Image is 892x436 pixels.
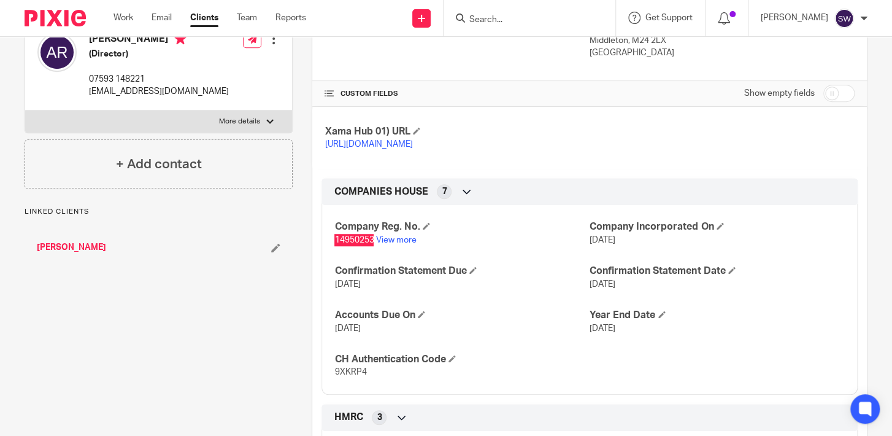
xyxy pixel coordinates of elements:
[645,14,693,22] span: Get Support
[334,353,590,366] h4: CH Authentication Code
[219,117,260,127] p: More details
[590,265,845,278] h4: Confirmation Statement Date
[275,12,306,24] a: Reports
[375,236,416,244] a: View more
[334,309,590,322] h4: Accounts Due On
[325,140,412,149] a: [URL][DOMAIN_NAME]
[113,12,133,24] a: Work
[89,48,229,60] h5: (Director)
[334,324,360,333] span: [DATE]
[590,309,845,322] h4: Year End Date
[334,236,374,244] span: 14950253
[116,155,202,174] h4: + Add contact
[590,280,615,289] span: [DATE]
[590,34,855,47] p: Middleton, M24 2LX
[334,265,590,278] h4: Confirmation Statement Due
[761,12,828,24] p: [PERSON_NAME]
[334,368,366,376] span: 9XKRP4
[89,73,229,85] p: 07593 148221
[190,12,218,24] a: Clients
[334,185,428,198] span: COMPANIES HOUSE
[174,33,186,45] i: Primary
[334,280,360,289] span: [DATE]
[590,324,615,333] span: [DATE]
[468,15,579,26] input: Search
[834,9,854,28] img: svg%3E
[37,33,77,72] img: svg%3E
[89,85,229,98] p: [EMAIL_ADDRESS][DOMAIN_NAME]
[590,220,845,233] h4: Company Incorporated On
[325,125,590,138] h4: Xama Hub 01) URL
[334,411,363,424] span: HMRC
[152,12,172,24] a: Email
[442,185,447,198] span: 7
[37,241,106,254] a: [PERSON_NAME]
[89,33,229,48] h4: [PERSON_NAME]
[237,12,257,24] a: Team
[325,89,590,99] h4: CUSTOM FIELDS
[25,10,86,26] img: Pixie
[590,47,855,59] p: [GEOGRAPHIC_DATA]
[377,411,382,424] span: 3
[744,87,815,99] label: Show empty fields
[25,207,293,217] p: Linked clients
[334,220,590,233] h4: Company Reg. No.
[590,236,615,244] span: [DATE]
